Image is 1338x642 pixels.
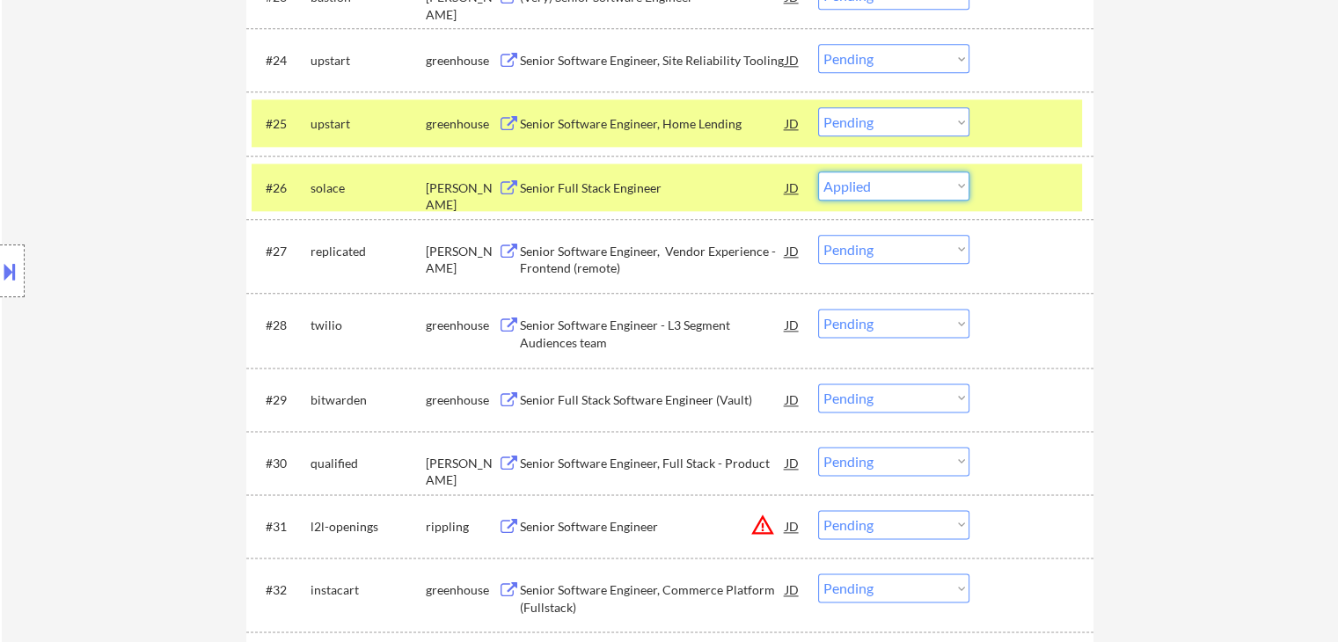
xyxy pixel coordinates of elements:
div: #30 [266,455,296,472]
div: solace [311,179,426,197]
div: #32 [266,581,296,599]
div: JD [784,171,801,203]
div: JD [784,510,801,542]
div: Senior Software Engineer, Full Stack - Product [520,455,786,472]
div: #24 [266,52,296,69]
div: #31 [266,518,296,536]
div: replicated [311,243,426,260]
div: greenhouse [426,391,498,409]
div: [PERSON_NAME] [426,179,498,214]
div: JD [784,107,801,139]
div: Senior Software Engineer, Vendor Experience - Frontend (remote) [520,243,786,277]
div: bitwarden [311,391,426,409]
div: [PERSON_NAME] [426,455,498,489]
div: upstart [311,52,426,69]
div: JD [784,447,801,478]
div: rippling [426,518,498,536]
div: Senior Software Engineer, Commerce Platform (Fullstack) [520,581,786,616]
div: Senior Full Stack Software Engineer (Vault) [520,391,786,409]
div: twilio [311,317,426,334]
div: JD [784,309,801,340]
button: warning_amber [750,513,775,537]
div: greenhouse [426,581,498,599]
div: JD [784,235,801,266]
div: upstart [311,115,426,133]
div: qualified [311,455,426,472]
div: instacart [311,581,426,599]
div: Senior Software Engineer [520,518,786,536]
div: JD [784,383,801,415]
div: greenhouse [426,115,498,133]
div: Senior Software Engineer, Site Reliability Tooling [520,52,786,69]
div: greenhouse [426,52,498,69]
div: Senior Software Engineer, Home Lending [520,115,786,133]
div: JD [784,573,801,605]
div: Senior Software Engineer - L3 Segment Audiences team [520,317,786,351]
div: greenhouse [426,317,498,334]
div: JD [784,44,801,76]
div: [PERSON_NAME] [426,243,498,277]
div: l2l-openings [311,518,426,536]
div: Senior Full Stack Engineer [520,179,786,197]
